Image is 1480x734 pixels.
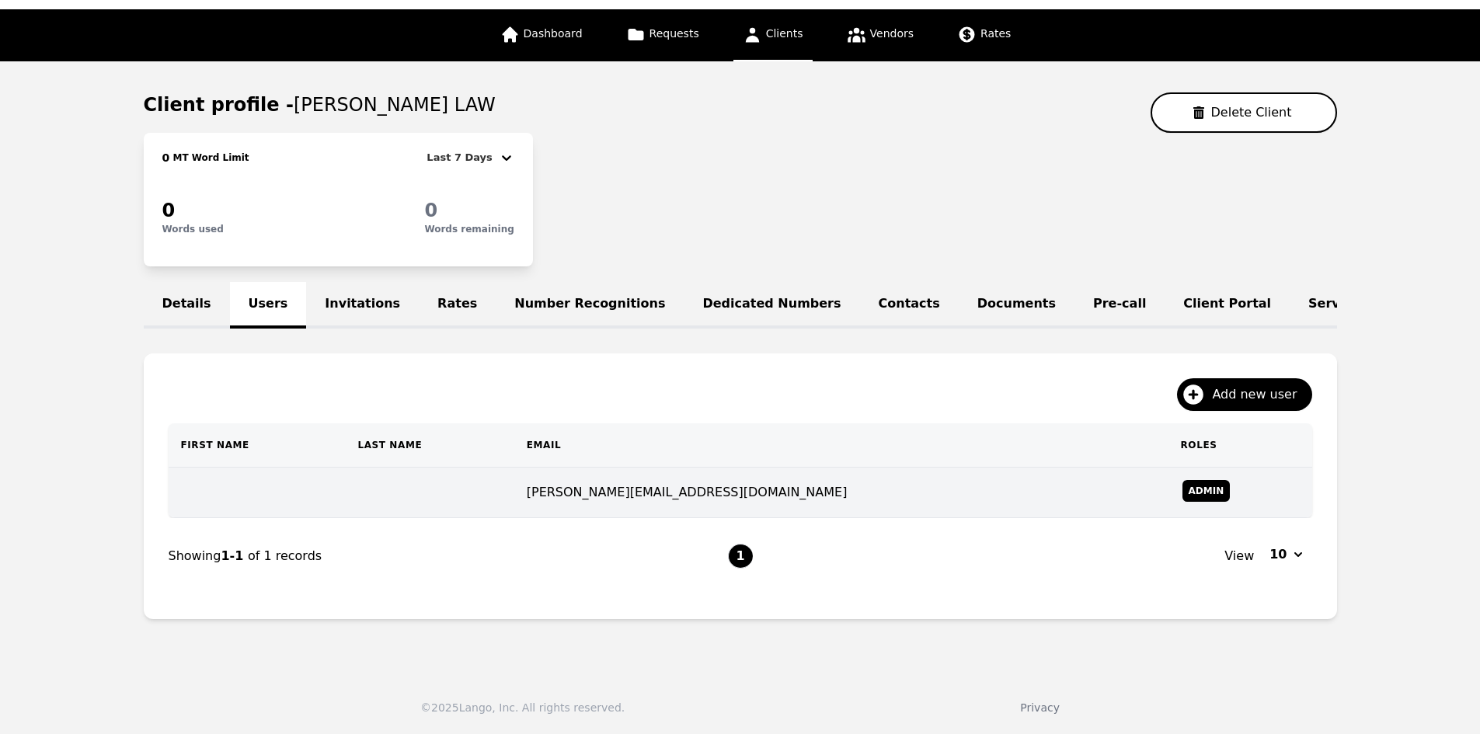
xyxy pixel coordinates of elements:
[617,9,709,61] a: Requests
[684,282,859,329] a: Dedicated Numbers
[514,468,1168,518] td: [PERSON_NAME][EMAIL_ADDRESS][DOMAIN_NAME]
[1269,545,1287,564] span: 10
[496,282,684,329] a: Number Recognitions
[524,27,583,40] span: Dashboard
[169,151,249,164] h2: MT Word Limit
[169,518,1312,594] nav: Page navigation
[1168,423,1312,468] th: Roles
[491,9,592,61] a: Dashboard
[162,223,224,235] p: Words used
[766,27,803,40] span: Clients
[424,223,514,235] p: Words remaining
[169,547,728,565] div: Showing of 1 records
[424,200,437,221] span: 0
[860,282,959,329] a: Contacts
[420,700,625,715] div: © 2025 Lango, Inc. All rights reserved.
[1151,92,1337,133] button: Delete Client
[144,282,230,329] a: Details
[1290,282,1420,329] a: Service Lines
[1212,385,1308,404] span: Add new user
[1260,542,1311,567] button: 10
[649,27,699,40] span: Requests
[427,148,498,167] div: Last 7 Days
[948,9,1020,61] a: Rates
[1165,282,1290,329] a: Client Portal
[162,151,170,164] span: 0
[980,27,1011,40] span: Rates
[345,423,514,468] th: Last Name
[1177,378,1311,411] button: Add new user
[221,548,247,563] span: 1-1
[162,200,176,221] span: 0
[306,282,419,329] a: Invitations
[733,9,813,61] a: Clients
[959,282,1074,329] a: Documents
[838,9,923,61] a: Vendors
[169,423,346,468] th: First Name
[294,94,496,116] span: [PERSON_NAME] LAW
[1074,282,1165,329] a: Pre-call
[1182,480,1231,502] span: Admin
[419,282,496,329] a: Rates
[144,92,496,117] h1: Client profile -
[1224,547,1254,565] span: View
[1020,701,1060,714] a: Privacy
[514,423,1168,468] th: Email
[870,27,914,40] span: Vendors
